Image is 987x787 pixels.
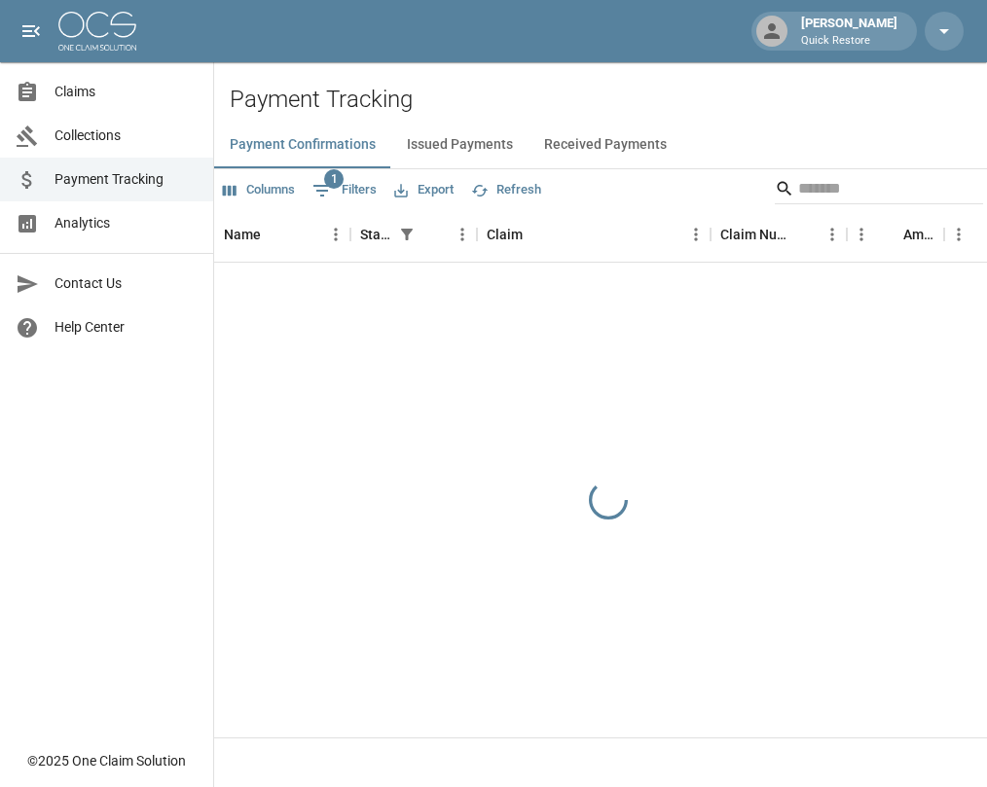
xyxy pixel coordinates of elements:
button: open drawer [12,12,51,51]
img: ocs-logo-white-transparent.png [58,12,136,51]
button: Sort [420,221,448,248]
button: Issued Payments [391,122,529,168]
button: Show filters [393,221,420,248]
span: 1 [324,169,344,189]
div: Claim [487,207,523,262]
div: Name [224,207,261,262]
button: Menu [448,220,477,249]
button: Menu [944,220,973,249]
p: Quick Restore [801,33,897,50]
span: Payment Tracking [55,169,198,190]
button: Menu [681,220,711,249]
div: Search [775,173,983,208]
span: Collections [55,125,198,146]
div: Claim [477,207,711,262]
button: Menu [847,220,876,249]
h2: Payment Tracking [230,86,987,114]
span: Help Center [55,317,198,338]
button: Export [389,175,458,205]
span: Analytics [55,213,198,233]
div: Claim Number [720,207,790,262]
div: Amount [903,207,934,262]
div: Status [360,207,393,262]
button: Sort [790,221,818,248]
button: Menu [321,220,350,249]
button: Sort [523,221,550,248]
button: Sort [876,221,903,248]
div: © 2025 One Claim Solution [27,751,186,770]
div: Amount [847,207,944,262]
button: Received Payments [529,122,682,168]
span: Contact Us [55,273,198,294]
span: Claims [55,82,198,102]
button: Show filters [308,175,382,206]
button: Select columns [218,175,300,205]
div: [PERSON_NAME] [793,14,905,49]
button: Refresh [466,175,546,205]
button: Payment Confirmations [214,122,391,168]
div: Name [214,207,350,262]
div: Status [350,207,477,262]
div: 1 active filter [393,221,420,248]
button: Menu [818,220,847,249]
button: Sort [261,221,288,248]
div: Claim Number [711,207,847,262]
div: dynamic tabs [214,122,987,168]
